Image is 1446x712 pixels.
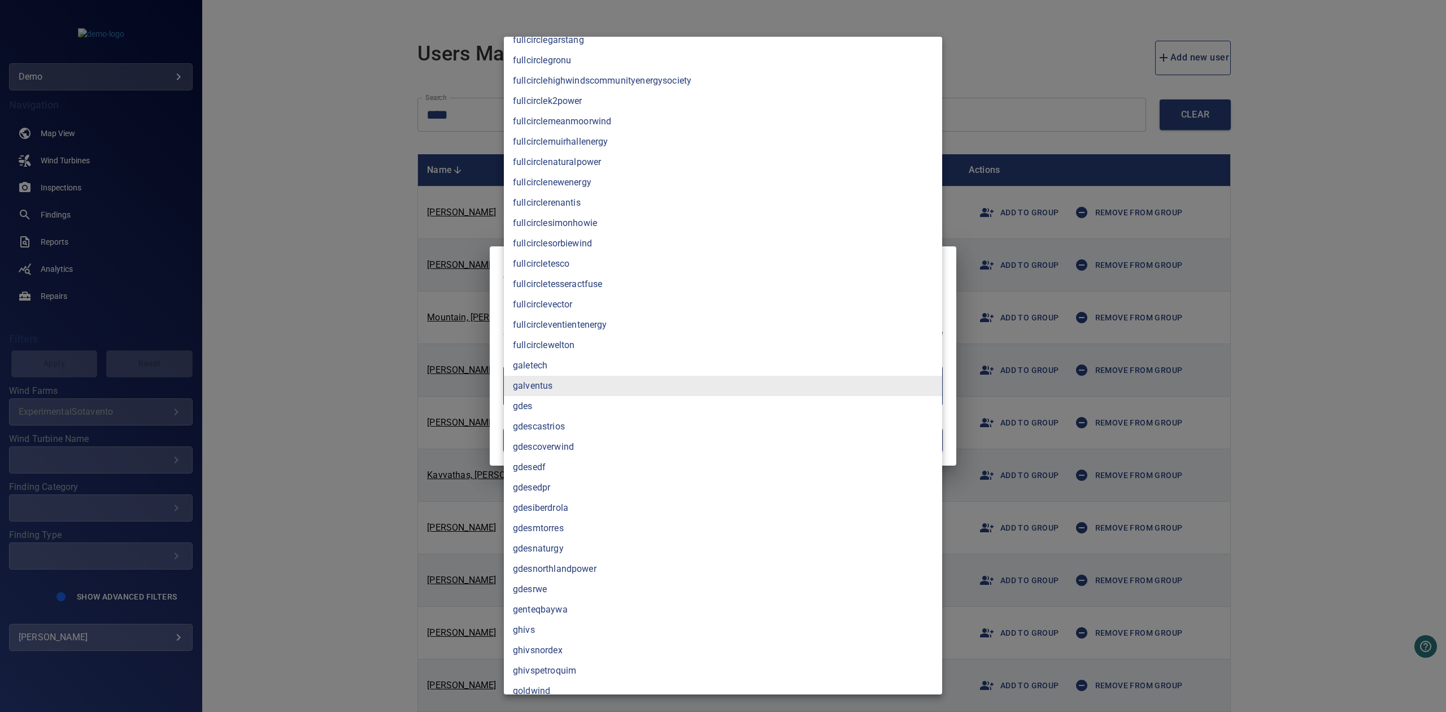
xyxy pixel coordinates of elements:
li: ghivspetroquim [504,661,942,681]
li: ghivsnordex [504,640,942,661]
li: fullcircletesco [504,254,942,274]
li: gdesiberdrola [504,498,942,518]
li: ghivs [504,620,942,640]
li: fullcircleventientenergy [504,315,942,335]
li: fullcirclemeanmoorwind [504,111,942,132]
li: fullcirclerenantis [504,193,942,213]
li: gdesnorthlandpower [504,559,942,579]
li: fullcirclemuirhallenergy [504,132,942,152]
li: fullcirclesorbiewind [504,233,942,254]
li: galetech [504,355,942,376]
li: fullcircletesseractfuse [504,274,942,294]
li: fullcirclehighwindscommunityenergysociety [504,71,942,91]
li: galventus [504,376,942,396]
li: fullcirclewelton [504,335,942,355]
li: gdes [504,396,942,416]
li: goldwind [504,681,942,701]
li: fullcirclenaturalpower [504,152,942,172]
li: gdesmtorres [504,518,942,539]
li: gdescoverwind [504,437,942,457]
li: fullcirclenewenergy [504,172,942,193]
li: genteqbaywa [504,600,942,620]
li: fullcirclegarstang [504,30,942,50]
li: fullcirclevector [504,294,942,315]
li: gdesnaturgy [504,539,942,559]
li: fullcirclek2power [504,91,942,111]
li: gdescastrios [504,416,942,437]
li: gdesrwe [504,579,942,600]
li: gdesedpr [504,477,942,498]
li: gdesedf [504,457,942,477]
li: fullcirclesimonhowie [504,213,942,233]
li: fullcirclegronu [504,50,942,71]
